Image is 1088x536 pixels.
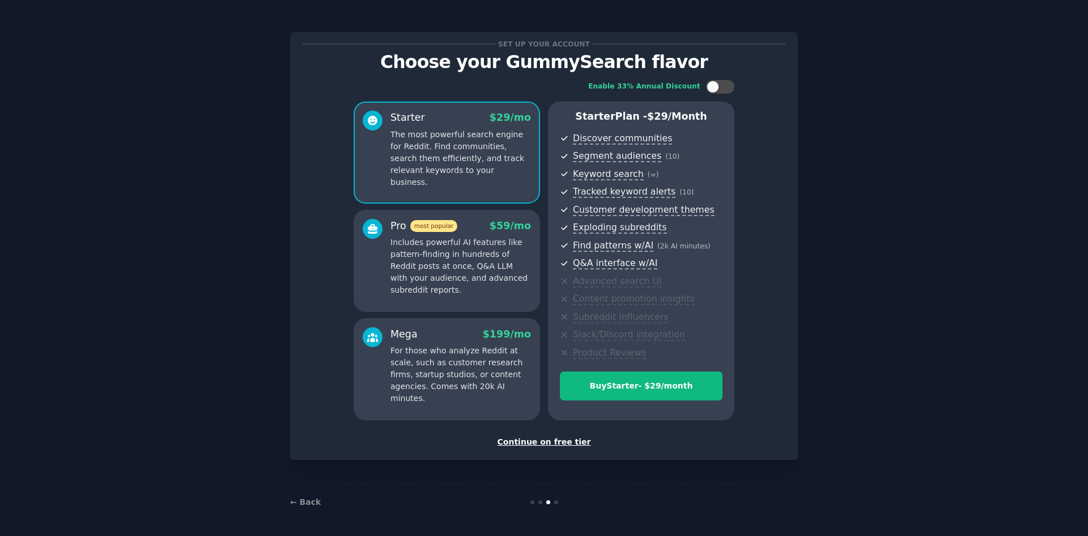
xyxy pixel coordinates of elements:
[657,242,711,250] span: ( 2k AI minutes )
[665,153,679,161] span: ( 10 )
[390,111,425,125] div: Starter
[560,109,722,124] p: Starter Plan -
[573,168,644,180] span: Keyword search
[302,436,786,448] div: Continue on free tier
[647,111,707,122] span: $ 29 /month
[490,220,531,231] span: $ 59 /mo
[573,240,653,252] span: Find patterns w/AI
[390,237,531,296] p: Includes powerful AI features like pattern-finding in hundreds of Reddit posts at once, Q&A LLM w...
[573,133,672,145] span: Discover communities
[290,497,321,507] a: ← Back
[573,204,715,216] span: Customer development themes
[410,220,458,232] span: most popular
[648,171,659,179] span: ( ∞ )
[560,380,722,392] div: Buy Starter - $ 29 /month
[573,150,661,162] span: Segment audiences
[483,328,531,340] span: $ 199 /mo
[390,345,531,404] p: For those who analyze Reddit at scale, such as customer research firms, startup studios, or conte...
[390,219,457,233] div: Pro
[390,129,531,188] p: The most powerful search engine for Reddit. Find communities, search them efficiently, and track ...
[588,82,700,92] div: Enable 33% Annual Discount
[490,112,531,123] span: $ 29 /mo
[573,347,646,359] span: Product Reviews
[573,222,666,234] span: Exploding subreddits
[573,276,661,288] span: Advanced search UI
[560,372,722,400] button: BuyStarter- $29/month
[390,327,418,341] div: Mega
[573,293,695,305] span: Content promotion insights
[496,38,592,50] span: Set up your account
[679,188,694,196] span: ( 10 )
[573,186,675,198] span: Tracked keyword alerts
[573,311,668,323] span: Subreddit influencers
[573,258,657,269] span: Q&A interface w/AI
[302,52,786,72] p: Choose your GummySearch flavor
[573,329,685,341] span: Slack/Discord integration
